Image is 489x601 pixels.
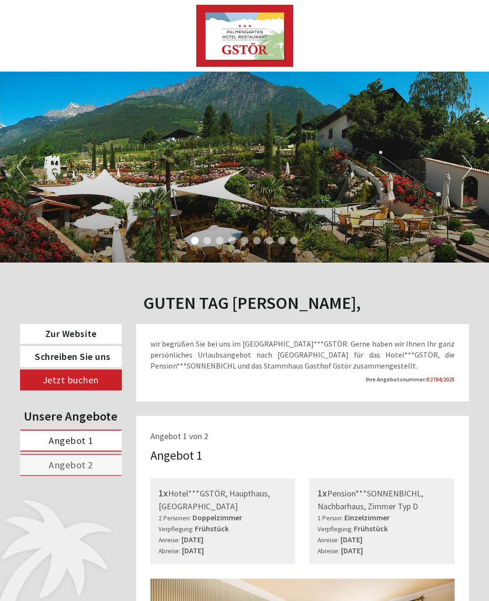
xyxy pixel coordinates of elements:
button: Previous [17,155,27,179]
button: Next [462,155,472,179]
b: Doppelzimmer [192,513,242,522]
b: 1x [159,487,168,499]
strong: Ihre Angebotsnummer: [366,376,455,383]
b: Frühstück [354,524,388,533]
b: [DATE] [341,546,363,555]
b: 1x [318,487,327,499]
h1: Guten Tag [PERSON_NAME], [143,294,361,313]
div: Unsere Angebote [20,407,122,425]
b: [DATE] [340,535,362,544]
small: Verpflegung: [159,525,193,533]
b: Frühstück [195,524,229,533]
p: wir begrüßen Sie bei uns im [GEOGRAPHIC_DATA]***GSTÖR. Gerne haben wir Ihnen Ihr ganz persönliche... [150,338,455,371]
div: Pension***SONNENBICHL, Nachbarhaus, Zimmer Typ D [318,486,446,512]
span: Angebot 1 [49,434,93,446]
small: Anreise: [159,536,180,544]
b: Einzelzimmer [344,513,390,522]
small: Verpflegung: [318,525,352,533]
b: [DATE] [181,535,203,544]
span: R2784/2025 [426,376,455,383]
a: Schreiben Sie uns [20,346,122,367]
a: Jetzt buchen [20,369,122,390]
div: Hotel***GSTÖR, Haupthaus, [GEOGRAPHIC_DATA] [159,486,287,512]
small: Abreise: [159,547,181,555]
div: Angebot 1 [150,446,202,464]
small: Anreise: [318,536,339,544]
span: Angebot 1 von 2 [150,431,208,442]
span: Angebot 2 [49,459,93,471]
small: 1 Person: [318,514,343,522]
small: Abreise: [318,547,340,555]
small: 2 Personen: [159,514,191,522]
b: [DATE] [182,546,204,555]
a: Zur Website [20,324,122,344]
